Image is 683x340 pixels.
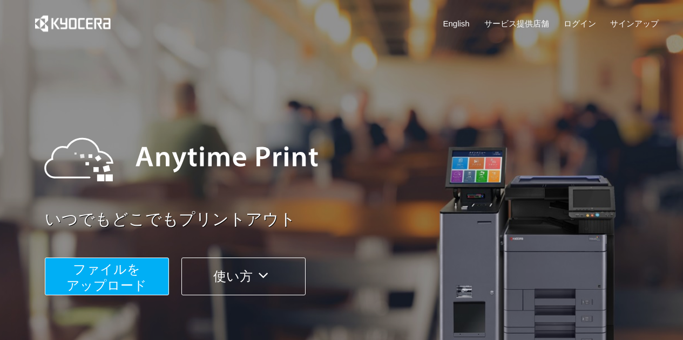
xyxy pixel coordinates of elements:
span: ファイルを ​​アップロード [66,262,147,293]
button: ファイルを​​アップロード [45,258,169,295]
a: ログイン [564,18,596,29]
a: サービス提供店舗 [484,18,549,29]
button: 使い方 [181,258,306,295]
a: サインアップ [610,18,659,29]
a: English [443,18,470,29]
a: いつでもどこでもプリントアウト [45,208,666,231]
